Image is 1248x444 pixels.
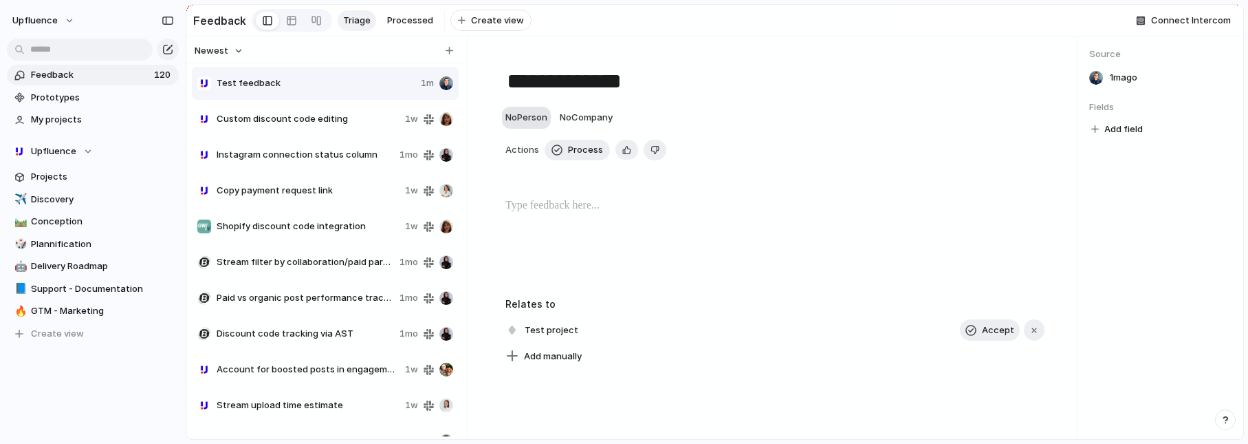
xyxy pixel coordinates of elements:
span: Prototypes [31,91,174,105]
span: 1w [405,220,418,233]
span: 1w [405,184,418,198]
div: 🎲 [14,236,24,252]
div: 🛤️ [14,214,24,230]
a: My projects [7,109,179,130]
button: Newest [193,42,245,60]
span: Actions [505,143,539,157]
span: Create view [31,327,84,341]
span: 120 [154,68,173,82]
span: 1m [421,76,434,90]
span: Custom discount code editing [217,112,399,126]
button: Upfluence [6,10,82,32]
span: Create view [471,14,524,28]
span: Test project [521,321,582,340]
span: Account for boosted posts in engagement metrics [217,363,399,377]
span: Upfluence [12,14,58,28]
a: Triage [338,10,376,31]
div: ✈️ [14,191,24,207]
button: 🤖 [12,260,26,273]
span: My projects [31,113,174,127]
span: 1mo [399,291,418,305]
span: 1mo [399,148,418,162]
button: Add field [1089,120,1145,138]
button: Delete [644,140,666,160]
a: Feedback120 [7,65,179,85]
span: Conception [31,215,174,229]
button: Create view [450,10,532,32]
span: Fields [1089,101,1232,114]
button: NoCompany [556,107,616,129]
button: Accept [960,319,1020,341]
button: Add manually [501,347,587,366]
span: Source [1089,47,1232,61]
span: 1m ago [1110,71,1137,85]
button: ✈️ [12,193,26,207]
button: 🔥 [12,304,26,318]
a: ✈️Discovery [7,189,179,210]
div: 🔥 [14,304,24,319]
span: Connect Intercom [1151,14,1231,28]
span: Feedback [31,68,150,82]
span: Add manually [524,350,582,363]
span: 1mo [399,255,418,269]
span: No Company [560,112,613,123]
a: Prototypes [7,87,179,108]
span: Test feedback [217,76,415,90]
button: Process [545,140,610,160]
span: Stream upload time estimate [217,399,399,412]
button: NoPerson [502,107,551,129]
a: Projects [7,167,179,187]
button: Upfluence [7,141,179,162]
span: Support - Documentation [31,282,174,296]
a: 🎲Plannification [7,234,179,255]
span: Delivery Roadmap [31,260,174,273]
span: Process [568,143,603,157]
span: Shopify discount code integration [217,220,399,233]
span: Projects [31,170,174,184]
h2: Feedback [193,12,246,29]
span: Discovery [31,193,174,207]
span: Stream filter by collaboration/paid partnership [217,255,394,269]
span: Accept [982,324,1014,337]
span: Upfluence [31,145,76,158]
a: 🔥GTM - Marketing [7,301,179,321]
a: Processed [382,10,439,31]
span: Paid vs organic post performance tracking [217,291,394,305]
span: Copy payment request link [217,184,399,198]
span: GTM - Marketing [31,304,174,318]
span: Triage [343,14,371,28]
span: 1w [405,363,418,377]
h3: Relates to [505,297,1044,311]
a: 🛤️Conception [7,211,179,232]
span: Processed [387,14,433,28]
span: 1w [405,112,418,126]
span: 1mo [399,327,418,341]
span: Add field [1104,123,1143,136]
div: 🤖 [14,259,24,275]
button: 🛤️ [12,215,26,229]
span: No Person [505,112,547,123]
span: Newest [195,44,228,58]
button: Connect Intercom [1130,10,1236,31]
span: Discount code tracking via AST [217,327,394,341]
span: Plannification [31,237,174,251]
a: 🤖Delivery Roadmap [7,256,179,277]
div: 📘 [14,281,24,297]
span: Instagram connection status column [217,148,394,162]
button: Create view [7,324,179,344]
a: 📘Support - Documentation [7,279,179,299]
button: 📘 [12,282,26,296]
button: 🎲 [12,237,26,251]
span: 1w [405,399,418,412]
